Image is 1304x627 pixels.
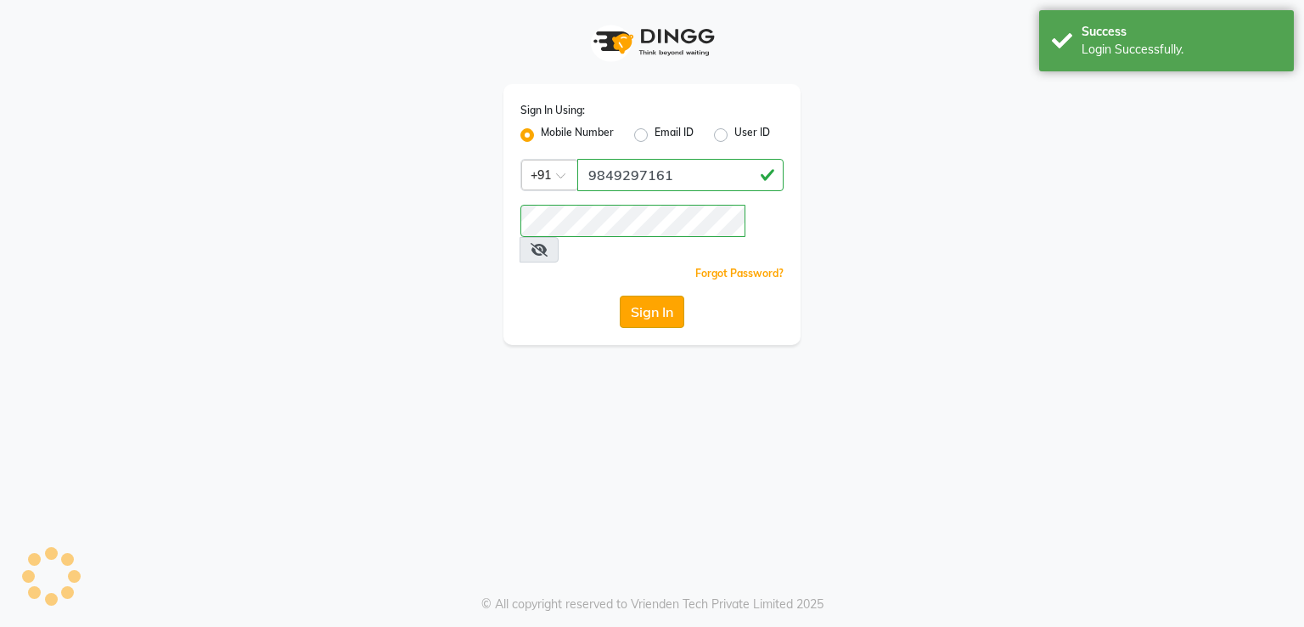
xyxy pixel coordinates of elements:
[541,125,614,145] label: Mobile Number
[520,103,585,118] label: Sign In Using:
[734,125,770,145] label: User ID
[584,17,720,67] img: logo1.svg
[1082,23,1281,41] div: Success
[520,205,745,237] input: Username
[655,125,694,145] label: Email ID
[1082,41,1281,59] div: Login Successfully.
[577,159,784,191] input: Username
[620,296,684,328] button: Sign In
[695,267,784,280] a: Forgot Password?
